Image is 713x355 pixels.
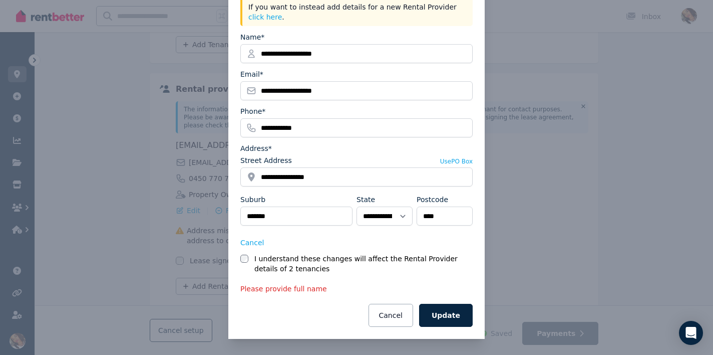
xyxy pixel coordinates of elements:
label: State [356,195,375,205]
label: Email* [240,69,263,79]
button: click here [248,12,282,22]
label: Postcode [417,195,448,205]
button: UsePO Box [440,157,473,165]
label: Phone* [240,106,265,116]
label: Street Address [240,155,292,165]
label: I understand these changes will affect the Rental Provider details of 2 tenancies [254,254,473,274]
div: Open Intercom Messenger [679,321,703,345]
label: Address* [240,143,272,153]
label: Name* [240,32,264,42]
p: Please provide full name [240,284,473,294]
button: Cancel [240,238,264,248]
button: Update [419,304,473,327]
button: Cancel [369,304,413,327]
label: Suburb [240,195,265,205]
